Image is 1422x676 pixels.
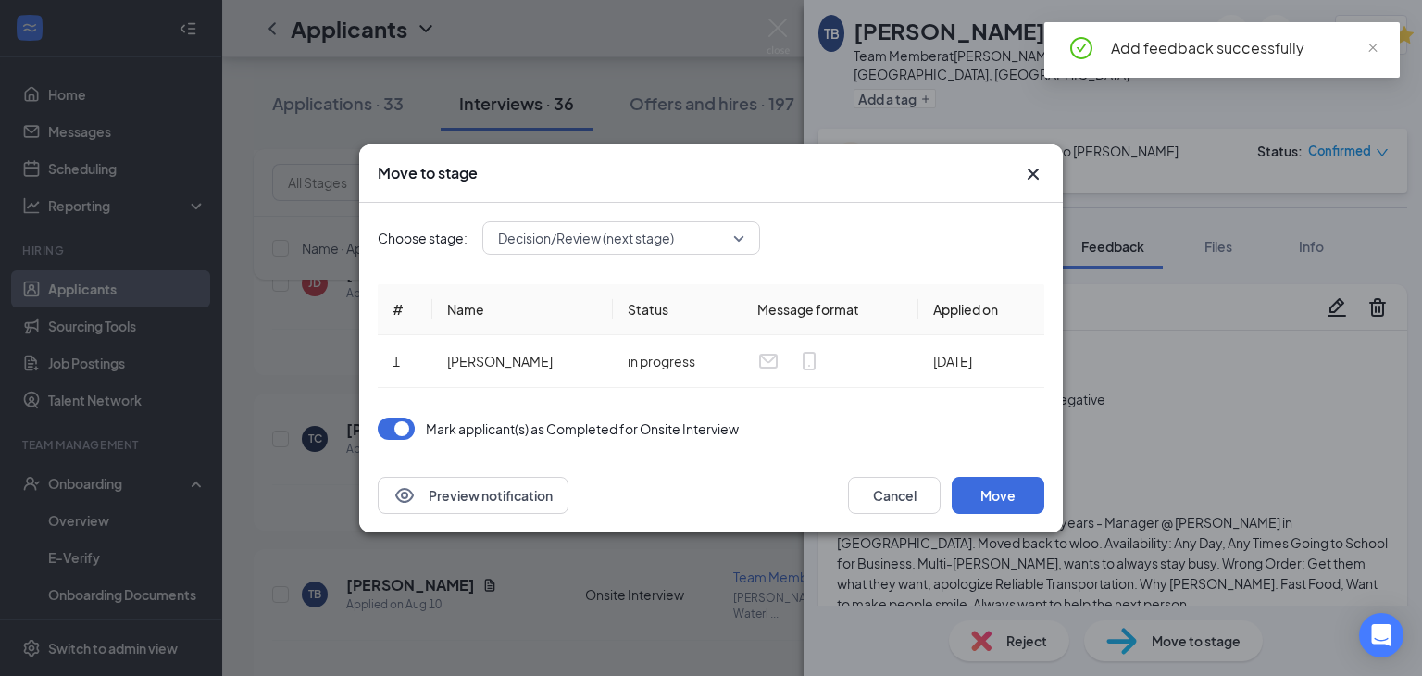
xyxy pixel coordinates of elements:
th: Status [613,284,742,335]
button: EyePreview notification [378,477,568,514]
svg: MobileSms [798,350,820,372]
td: [PERSON_NAME] [432,335,613,388]
span: Decision/Review (next stage) [498,224,674,252]
th: Name [432,284,613,335]
span: 1 [393,353,400,369]
div: Open Intercom Messenger [1359,613,1403,657]
td: in progress [613,335,742,388]
button: Cancel [848,477,941,514]
svg: Cross [1022,163,1044,185]
button: Move [952,477,1044,514]
span: close [1366,42,1379,55]
th: Message format [742,284,918,335]
td: [DATE] [918,335,1044,388]
th: Applied on [918,284,1044,335]
p: Mark applicant(s) as Completed for Onsite Interview [426,419,739,438]
svg: Eye [393,484,416,507]
span: check-circle [1070,37,1092,59]
span: Choose stage: [378,228,468,248]
h3: Move to stage [378,163,478,183]
button: Close [1022,163,1044,185]
svg: Email [757,350,780,372]
div: Add feedback successfully [1111,37,1378,59]
th: # [378,284,432,335]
